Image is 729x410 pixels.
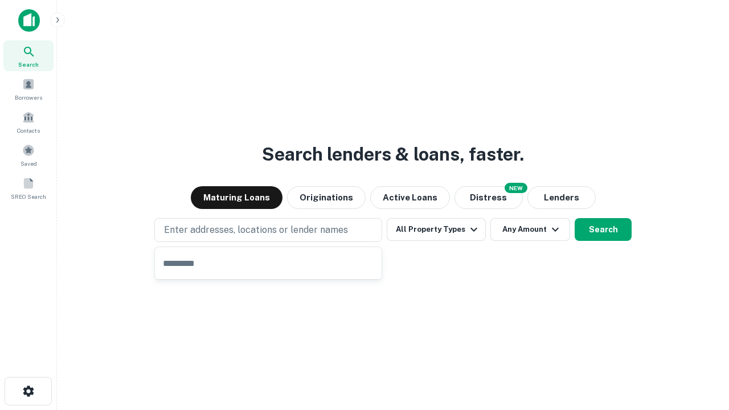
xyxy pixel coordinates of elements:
img: capitalize-icon.png [18,9,40,32]
a: Saved [3,140,54,170]
button: Any Amount [490,218,570,241]
h3: Search lenders & loans, faster. [262,141,524,168]
p: Enter addresses, locations or lender names [164,223,348,237]
a: Contacts [3,106,54,137]
button: Active Loans [370,186,450,209]
span: SREO Search [11,192,46,201]
a: Search [3,40,54,71]
button: Search [575,218,632,241]
button: Lenders [527,186,596,209]
button: Originations [287,186,366,209]
span: Contacts [17,126,40,135]
a: SREO Search [3,173,54,203]
button: Search distressed loans with lien and other non-mortgage details. [454,186,523,209]
iframe: Chat Widget [672,319,729,374]
div: NEW [505,183,527,193]
button: All Property Types [387,218,486,241]
button: Maturing Loans [191,186,282,209]
a: Borrowers [3,73,54,104]
span: Borrowers [15,93,42,102]
span: Search [18,60,39,69]
span: Saved [21,159,37,168]
button: Enter addresses, locations or lender names [154,218,382,242]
